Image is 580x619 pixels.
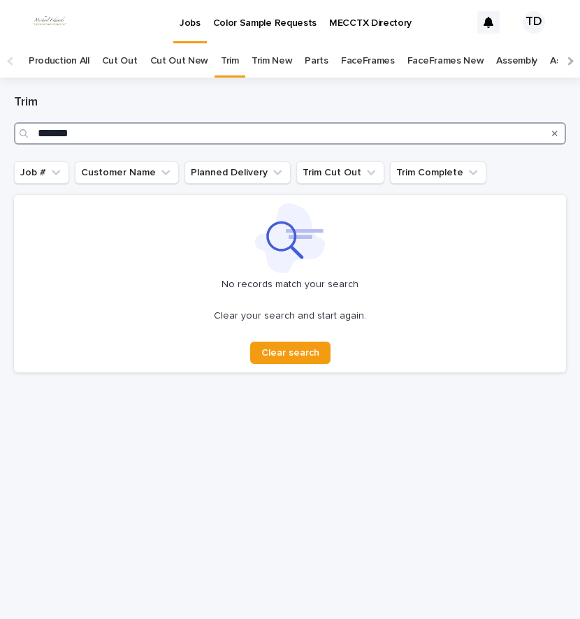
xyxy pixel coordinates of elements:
[14,122,566,145] input: Search
[29,45,89,78] a: Production All
[22,279,558,291] p: No records match your search
[14,94,566,111] h1: Trim
[250,342,331,364] button: Clear search
[407,45,484,78] a: FaceFrames New
[14,161,69,184] button: Job #
[28,8,71,36] img: dhEtdSsQReaQtgKTuLrt
[496,45,537,78] a: Assembly
[75,161,179,184] button: Customer Name
[523,11,545,34] div: TD
[150,45,209,78] a: Cut Out New
[184,161,291,184] button: Planned Delivery
[305,45,328,78] a: Parts
[261,348,319,358] span: Clear search
[341,45,395,78] a: FaceFrames
[221,45,239,78] a: Trim
[102,45,138,78] a: Cut Out
[296,161,384,184] button: Trim Cut Out
[214,310,366,322] p: Clear your search and start again.
[390,161,486,184] button: Trim Complete
[252,45,293,78] a: Trim New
